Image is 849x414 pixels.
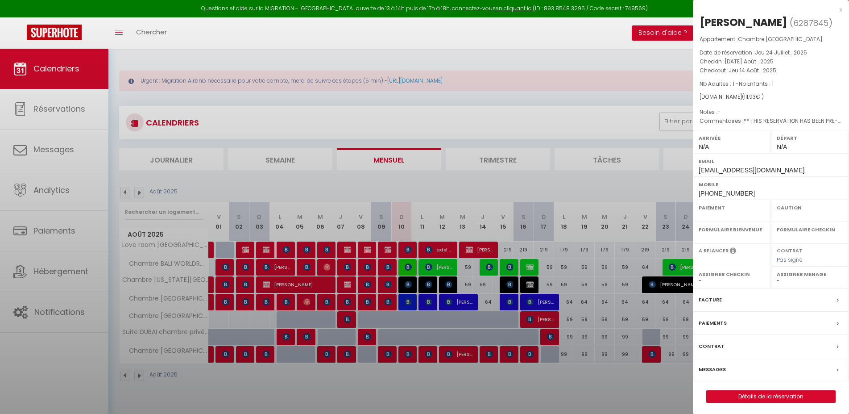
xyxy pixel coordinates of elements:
[699,247,729,255] label: A relancer
[699,190,755,197] span: [PHONE_NUMBER]
[693,4,842,15] div: x
[707,391,835,402] a: Détails de la réservation
[738,35,823,43] span: Chambre [GEOGRAPHIC_DATA]
[700,93,842,101] div: [DOMAIN_NAME]
[744,93,756,100] span: 111.93
[699,180,843,189] label: Mobile
[777,134,843,142] label: Départ
[777,143,787,151] span: N/A
[699,295,722,305] label: Facture
[699,157,843,166] label: Email
[700,35,842,44] p: Appartement :
[700,57,842,66] p: Checkin :
[699,203,765,212] label: Paiement
[777,225,843,234] label: Formulaire Checkin
[793,17,828,29] span: 6287845
[700,66,842,75] p: Checkout :
[729,67,776,74] span: Jeu 14 Août . 2025
[777,256,803,263] span: Pas signé
[699,143,709,151] span: N/A
[700,108,842,117] p: Notes :
[699,225,765,234] label: Formulaire Bienvenue
[777,270,843,279] label: Assigner Menage
[700,117,842,125] p: Commentaires :
[699,365,726,374] label: Messages
[699,342,725,351] label: Contrat
[739,80,774,88] span: Nb Enfants : 1
[700,15,787,29] div: [PERSON_NAME]
[742,93,764,100] span: ( € )
[725,58,774,65] span: [DATE] Août . 2025
[717,108,721,116] span: -
[699,134,765,142] label: Arrivée
[706,390,836,403] button: Détails de la réservation
[755,49,807,56] span: Jeu 24 Juillet . 2025
[790,17,832,29] span: ( )
[777,247,803,253] label: Contrat
[777,203,843,212] label: Caution
[700,80,774,88] span: Nb Adultes : 1 -
[699,270,765,279] label: Assigner Checkin
[700,48,842,57] p: Date de réservation :
[730,247,736,257] i: Sélectionner OUI si vous souhaiter envoyer les séquences de messages post-checkout
[699,167,804,174] span: [EMAIL_ADDRESS][DOMAIN_NAME]
[699,318,727,328] label: Paiements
